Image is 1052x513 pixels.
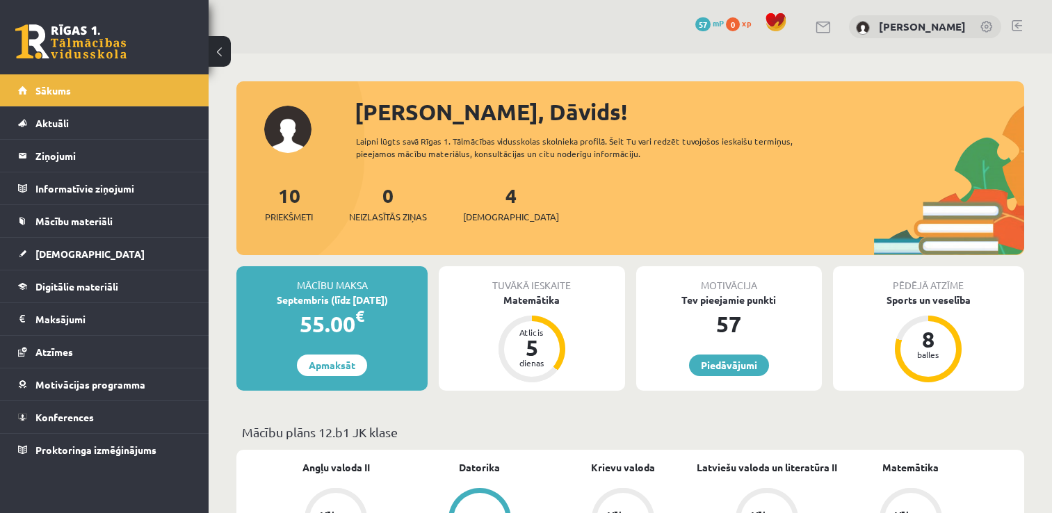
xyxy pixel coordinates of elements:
a: 0 xp [726,17,758,28]
p: Mācību plāns 12.b1 JK klase [242,423,1019,441]
a: Informatīvie ziņojumi [18,172,191,204]
a: Atzīmes [18,336,191,368]
div: Pēdējā atzīme [833,266,1024,293]
a: Proktoringa izmēģinājums [18,434,191,466]
span: Priekšmeti [265,210,313,224]
span: xp [742,17,751,28]
div: Mācību maksa [236,266,428,293]
a: Aktuāli [18,107,191,139]
a: Motivācijas programma [18,368,191,400]
legend: Maksājumi [35,303,191,335]
span: Sākums [35,84,71,97]
span: Motivācijas programma [35,378,145,391]
div: Sports un veselība [833,293,1024,307]
span: Atzīmes [35,345,73,358]
a: Digitālie materiāli [18,270,191,302]
a: 0Neizlasītās ziņas [349,183,427,224]
div: Atlicis [511,328,553,336]
span: 0 [726,17,740,31]
legend: Informatīvie ziņojumi [35,172,191,204]
a: Rīgas 1. Tālmācības vidusskola [15,24,127,59]
a: Matemātika [882,460,939,475]
a: Apmaksāt [297,355,367,376]
span: Mācību materiāli [35,215,113,227]
div: balles [907,350,949,359]
span: Proktoringa izmēģinājums [35,443,156,456]
a: Latviešu valoda un literatūra II [697,460,837,475]
div: Motivācija [636,266,822,293]
span: mP [713,17,724,28]
a: 4[DEMOGRAPHIC_DATA] [463,183,559,224]
a: Sākums [18,74,191,106]
a: [PERSON_NAME] [879,19,966,33]
div: 8 [907,328,949,350]
img: Dāvids Anaņjevs [856,21,870,35]
div: [PERSON_NAME], Dāvids! [355,95,1024,129]
a: 10Priekšmeti [265,183,313,224]
div: 5 [511,336,553,359]
span: € [355,306,364,326]
a: [DEMOGRAPHIC_DATA] [18,238,191,270]
a: Sports un veselība 8 balles [833,293,1024,384]
span: Konferences [35,411,94,423]
a: Piedāvājumi [689,355,769,376]
div: Tev pieejamie punkti [636,293,822,307]
legend: Ziņojumi [35,140,191,172]
span: Aktuāli [35,117,69,129]
span: Neizlasītās ziņas [349,210,427,224]
span: Digitālie materiāli [35,280,118,293]
span: 57 [695,17,711,31]
a: Angļu valoda II [302,460,370,475]
div: Tuvākā ieskaite [439,266,624,293]
div: 55.00 [236,307,428,341]
div: 57 [636,307,822,341]
a: Krievu valoda [591,460,655,475]
a: Matemātika Atlicis 5 dienas [439,293,624,384]
div: Laipni lūgts savā Rīgas 1. Tālmācības vidusskolas skolnieka profilā. Šeit Tu vari redzēt tuvojošo... [356,135,829,160]
a: Konferences [18,401,191,433]
div: dienas [511,359,553,367]
div: Matemātika [439,293,624,307]
a: Mācību materiāli [18,205,191,237]
a: Maksājumi [18,303,191,335]
a: Ziņojumi [18,140,191,172]
span: [DEMOGRAPHIC_DATA] [463,210,559,224]
span: [DEMOGRAPHIC_DATA] [35,247,145,260]
div: Septembris (līdz [DATE]) [236,293,428,307]
a: Datorika [459,460,500,475]
a: 57 mP [695,17,724,28]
